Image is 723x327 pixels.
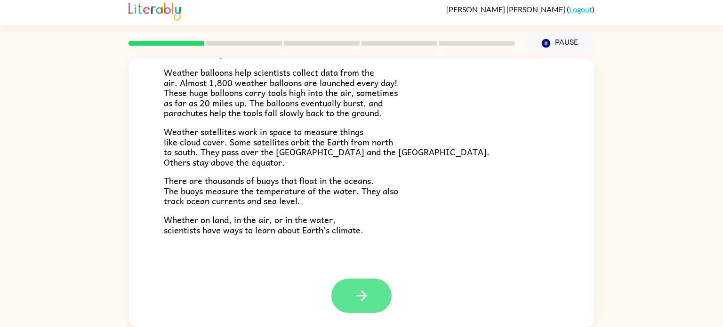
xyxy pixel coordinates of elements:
span: Weather satellites work in space to measure things like cloud cover. Some satellites orbit the Ea... [164,125,490,169]
span: Whether on land, in the air, or in the water, scientists have ways to learn about Earth’s climate. [164,213,363,237]
a: Logout [569,5,592,14]
div: ( ) [446,5,594,14]
span: Weather balloons help scientists collect data from the air. Almost 1,800 weather balloons are lau... [164,65,398,120]
button: Pause [526,32,594,54]
span: [PERSON_NAME] [PERSON_NAME] [446,5,567,14]
span: There are thousands of buoys that float in the oceans. The buoys measure the temperature of the w... [164,174,398,207]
